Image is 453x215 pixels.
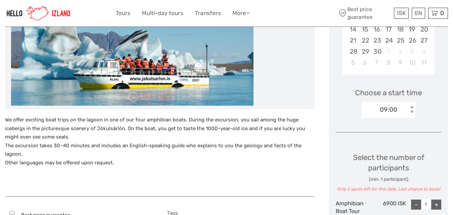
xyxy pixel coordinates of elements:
[336,176,441,183] div: (min. 1 participant)
[347,35,359,46] div: Choose Sunday, September 21st, 2025
[418,24,430,35] div: Choose Saturday, September 20th, 2025
[411,200,421,210] div: -
[359,46,371,57] div: Choose Monday, September 29th, 2025
[406,46,418,57] div: Not available Friday, October 3rd, 2025
[359,24,371,35] div: Choose Monday, September 15th, 2025
[5,116,315,167] p: We offer exciting boat trips on the lagoon in one of our four amphibian boats. During the excursi...
[406,57,418,68] div: Choose Friday, October 10th, 2025
[344,1,432,68] div: month 2025-09
[380,105,397,114] div: 09:00
[406,35,418,46] div: Choose Friday, September 26th, 2025
[394,35,406,46] div: Choose Thursday, September 25th, 2025
[383,35,394,46] div: Choose Wednesday, September 24th, 2025
[347,57,359,68] div: Choose Sunday, October 5th, 2025
[336,152,441,193] div: Select the number of participants
[9,12,76,17] p: We're away right now. Please check back later!
[371,57,383,68] div: Choose Tuesday, October 7th, 2025
[409,106,414,113] div: < >
[431,200,441,210] div: +
[347,46,359,57] div: Choose Sunday, September 28th, 2025
[77,10,85,18] button: Open LiveChat chat widget
[383,46,394,57] div: Not available Wednesday, October 1st, 2025
[406,24,418,35] div: Choose Friday, September 19th, 2025
[412,8,425,19] div: EN
[232,8,250,18] a: More
[397,10,406,16] span: ISK
[371,46,383,57] div: Choose Tuesday, September 30th, 2025
[337,6,392,20] span: Best price guarantee
[359,57,371,68] div: Choose Monday, October 6th, 2025
[5,5,72,21] img: 1270-cead85dc-23af-4572-be81-b346f9cd5751_logo_small.jpg
[355,88,422,98] span: Choose a start time
[394,24,406,35] div: Choose Thursday, September 18th, 2025
[383,24,394,35] div: Choose Wednesday, September 17th, 2025
[371,35,383,46] div: Choose Tuesday, September 23rd, 2025
[142,8,183,18] a: Multi-day tours
[439,10,445,16] span: 0
[336,186,441,193] div: Only 2 spots left for this date. Last chance to book!
[195,8,221,18] a: Transfers
[347,24,359,35] div: Choose Sunday, September 14th, 2025
[394,57,406,68] div: Choose Thursday, October 9th, 2025
[371,24,383,35] div: Choose Tuesday, September 16th, 2025
[383,57,394,68] div: Choose Wednesday, October 8th, 2025
[116,8,130,18] a: Tours
[418,57,430,68] div: Choose Saturday, October 11th, 2025
[394,46,406,57] div: Not available Thursday, October 2nd, 2025
[418,35,430,46] div: Choose Saturday, September 27th, 2025
[418,46,430,57] div: Not available Saturday, October 4th, 2025
[359,35,371,46] div: Choose Monday, September 22nd, 2025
